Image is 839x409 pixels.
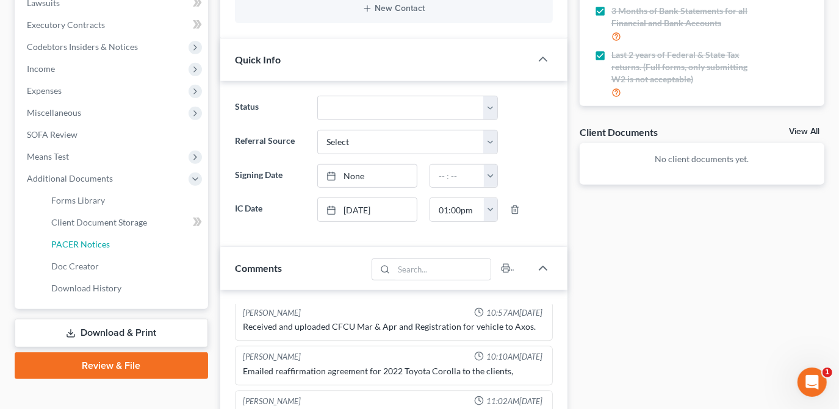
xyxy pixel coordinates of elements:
input: -- : -- [430,165,484,188]
a: None [318,165,417,188]
span: 1 [823,368,832,377]
a: SOFA Review [17,124,208,146]
span: Last 2 years of Federal & State Tax returns. (Full forms, only submitting W2 is not acceptable) [611,49,753,85]
label: Signing Date [229,164,311,188]
div: Client Documents [580,126,658,138]
span: SOFA Review [27,129,77,140]
input: Search... [394,259,491,280]
a: Download & Print [15,319,208,347]
span: Download History [51,283,121,293]
span: 10:10AM[DATE] [486,351,542,363]
span: Additional Documents [27,173,113,183]
a: Client Document Storage [41,212,208,233]
iframe: Intercom live chat [798,368,827,397]
span: 10:57AM[DATE] [486,307,542,319]
a: PACER Notices [41,233,208,255]
span: Doc Creator [51,261,99,271]
a: View All [789,127,819,136]
div: [PERSON_NAME] [243,351,301,363]
div: Received and uploaded CFCU Mar & Apr and Registration for vehicle to Axos. [243,321,545,333]
label: Status [229,96,311,120]
p: No client documents yet. [589,153,815,165]
span: Executory Contracts [27,20,105,30]
button: New Contact [245,4,543,13]
span: Means Test [27,151,69,162]
span: Certificates of Title for all vehicles (Cars, Boats, RVs, ATVs, Ect...) If its in your name, we n... [611,105,753,142]
span: 11:02AM[DATE] [486,396,542,407]
span: Income [27,63,55,74]
a: [DATE] [318,198,417,221]
a: Executory Contracts [17,14,208,36]
span: Expenses [27,85,62,96]
a: Review & File [15,352,208,379]
div: Emailed reaffirmation agreement for 2022 Toyota Corolla to the clients, [243,365,545,377]
a: Forms Library [41,190,208,212]
span: Client Document Storage [51,217,147,227]
span: Forms Library [51,195,105,205]
span: Quick Info [235,54,281,65]
label: IC Date [229,197,311,222]
a: Download History [41,277,208,299]
span: Comments [235,262,282,274]
span: Codebtors Insiders & Notices [27,41,138,52]
div: [PERSON_NAME] [243,307,301,319]
span: PACER Notices [51,239,110,249]
div: [PERSON_NAME] [243,396,301,407]
input: -- : -- [430,198,484,221]
label: Referral Source [229,130,311,154]
span: 3 Months of Bank Statements for all Financial and Bank Accounts [611,5,753,29]
span: Miscellaneous [27,107,81,118]
a: Doc Creator [41,255,208,277]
